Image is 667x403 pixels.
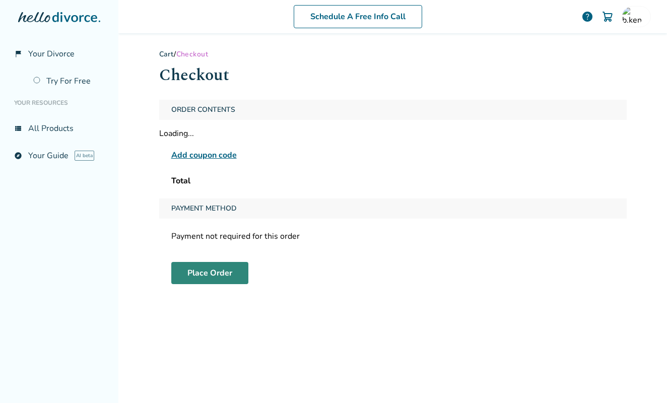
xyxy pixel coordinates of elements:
span: explore [14,152,22,160]
span: view_list [14,124,22,132]
h1: Checkout [159,63,627,88]
div: / [159,49,627,59]
a: Schedule A Free Info Call [294,5,422,28]
li: Your Resources [8,93,110,113]
img: Cart [602,11,614,23]
span: Order Contents [167,100,239,120]
a: flag_2Your Divorce [8,42,110,65]
button: Place Order [171,262,248,284]
img: b.kendall@mac.com [622,7,642,27]
span: Your Divorce [28,48,75,59]
div: Loading... [159,128,627,139]
span: Payment Method [167,198,241,219]
span: Total [171,175,190,186]
a: Try For Free [27,70,110,93]
span: Add coupon code [171,149,237,161]
a: Cart [159,49,174,59]
span: AI beta [75,151,94,161]
div: Payment not required for this order [159,227,627,246]
a: exploreYour GuideAI beta [8,144,110,167]
a: help [581,11,593,23]
span: flag_2 [14,50,22,58]
span: Checkout [176,49,208,59]
a: view_listAll Products [8,117,110,140]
